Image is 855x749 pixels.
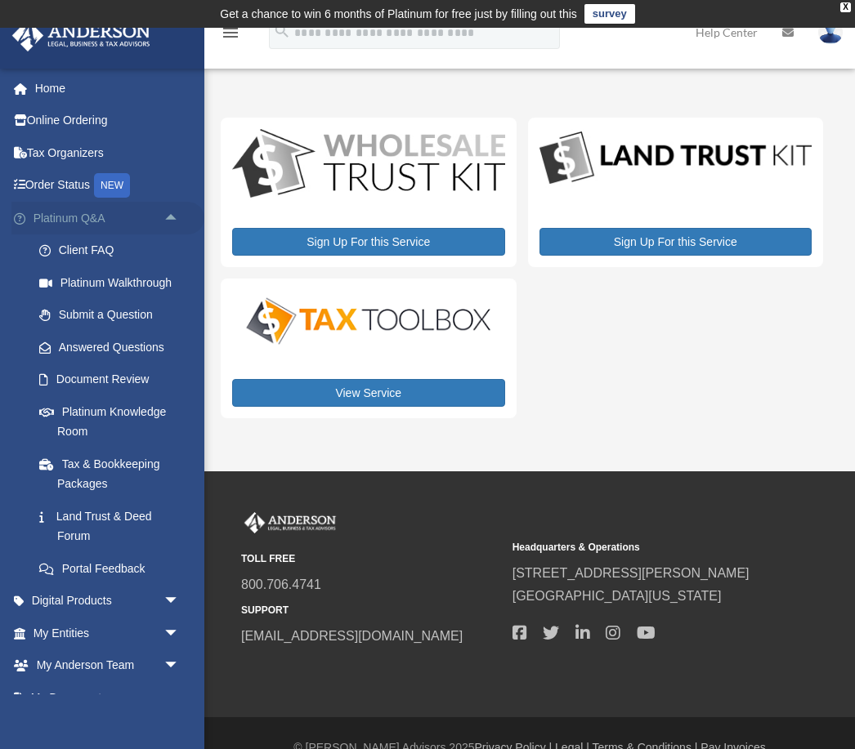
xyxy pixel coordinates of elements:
[241,629,463,643] a: [EMAIL_ADDRESS][DOMAIN_NAME]
[11,72,204,105] a: Home
[232,228,505,256] a: Sign Up For this Service
[23,395,204,448] a: Platinum Knowledge Room
[241,512,339,533] img: Anderson Advisors Platinum Portal
[840,2,851,12] div: close
[23,266,204,299] a: Platinum Walkthrough
[163,202,196,235] span: arrow_drop_up
[513,589,722,603] a: [GEOGRAPHIC_DATA][US_STATE]
[23,448,204,500] a: Tax & Bookkeeping Packages
[11,169,204,203] a: Order StatusNEW
[163,649,196,683] span: arrow_drop_down
[241,577,321,591] a: 800.706.4741
[513,539,772,556] small: Headquarters & Operations
[232,379,505,407] a: View Service
[23,500,204,552] a: Land Trust & Deed Forum
[7,20,155,51] img: Anderson Advisors Platinum Portal
[273,22,291,40] i: search
[539,228,812,256] a: Sign Up For this Service
[23,363,204,396] a: Document Review
[163,617,196,650] span: arrow_drop_down
[11,105,204,137] a: Online Ordering
[539,129,812,188] img: LandTrust_lgo-1.jpg
[163,585,196,618] span: arrow_drop_down
[11,617,204,649] a: My Entitiesarrow_drop_down
[241,551,501,568] small: TOLL FREE
[23,552,204,585] a: Portal Feedback
[94,173,130,198] div: NEW
[818,20,843,44] img: User Pic
[11,649,204,682] a: My Anderson Teamarrow_drop_down
[11,585,196,617] a: Digital Productsarrow_drop_down
[221,29,240,42] a: menu
[23,234,204,267] a: Client FAQ
[221,23,240,42] i: menu
[220,4,577,24] div: Get a chance to win 6 months of Platinum for free just by filling out this
[232,129,505,201] img: WS-Trust-Kit-lgo-1.jpg
[11,202,204,234] a: Platinum Q&Aarrow_drop_up
[11,136,204,169] a: Tax Organizers
[241,602,501,619] small: SUPPORT
[11,681,204,714] a: My Documentsarrow_drop_down
[584,4,635,24] a: survey
[163,681,196,715] span: arrow_drop_down
[513,566,750,580] a: [STREET_ADDRESS][PERSON_NAME]
[23,299,204,332] a: Submit a Question
[23,331,204,363] a: Answered Questions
